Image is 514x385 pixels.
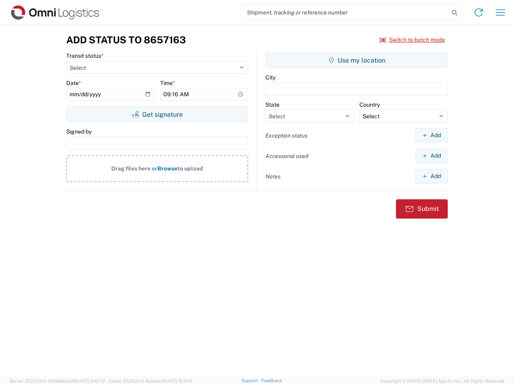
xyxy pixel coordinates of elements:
[415,128,448,143] button: Add
[66,106,248,122] button: Get signature
[415,169,448,184] button: Add
[157,165,177,172] span: Browse
[265,101,279,108] label: State
[415,148,448,163] button: Add
[265,74,275,81] label: City
[75,379,105,383] span: [DATE] 11:47:12
[381,377,504,385] span: Copyright © [DATE]-[DATE] Agistix Inc., All Rights Reserved
[66,79,81,87] label: Date
[66,34,186,46] h3: Add Status to 8657163
[109,379,192,383] span: Client: 2025.20.0-8c6e0cf
[177,165,203,172] span: to upload
[241,378,261,383] a: Support
[265,173,281,180] label: Notes
[160,79,175,87] label: Time
[359,101,380,108] label: Country
[265,152,308,160] label: Accessorial used
[10,379,105,383] span: Server: 2025.20.0-5efa686e39f
[265,132,308,139] label: Exception status
[265,52,448,68] button: Use my location
[66,52,104,59] label: Transit status
[261,378,282,383] a: Feedback
[396,199,448,219] button: Submit
[379,33,445,47] button: Switch to batch mode
[163,379,192,383] span: [DATE] 12:11:14
[241,5,449,20] input: Shipment, tracking or reference number
[66,128,92,135] label: Signed by
[111,165,157,172] span: Drag files here or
